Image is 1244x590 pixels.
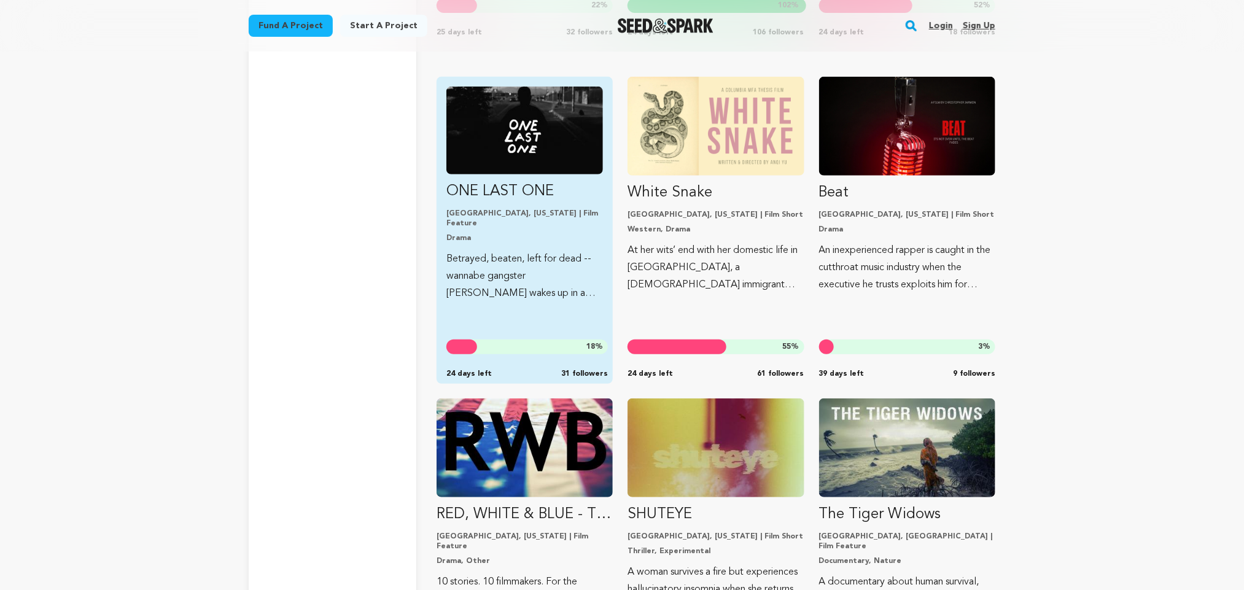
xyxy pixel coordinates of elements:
[437,532,613,551] p: [GEOGRAPHIC_DATA], [US_STATE] | Film Feature
[628,242,804,293] p: At her wits’ end with her domestic life in [GEOGRAPHIC_DATA], a [DEMOGRAPHIC_DATA] immigrant moth...
[561,369,608,379] span: 31 followers
[819,369,865,379] span: 39 days left
[953,369,995,379] span: 9 followers
[618,18,714,33] img: Seed&Spark Logo Dark Mode
[819,183,995,203] p: Beat
[628,505,804,524] p: SHUTEYE
[618,18,714,33] a: Seed&Spark Homepage
[978,342,990,352] span: %
[437,556,613,566] p: Drama, Other
[628,369,673,379] span: 24 days left
[819,505,995,524] p: The Tiger Widows
[628,183,804,203] p: White Snake
[963,16,995,36] a: Sign up
[978,343,982,351] span: 3
[819,210,995,220] p: [GEOGRAPHIC_DATA], [US_STATE] | Film Short
[628,210,804,220] p: [GEOGRAPHIC_DATA], [US_STATE] | Film Short
[819,532,995,551] p: [GEOGRAPHIC_DATA], [GEOGRAPHIC_DATA] | Film Feature
[446,209,603,228] p: [GEOGRAPHIC_DATA], [US_STATE] | Film Feature
[446,250,603,302] p: Betrayed, beaten, left for dead -- wannabe gangster [PERSON_NAME] wakes up in a weird world at wa...
[783,343,791,351] span: 55
[819,225,995,235] p: Drama
[628,225,804,235] p: Western, Drama
[586,342,603,352] span: %
[628,77,804,293] a: Fund White Snake
[628,532,804,541] p: [GEOGRAPHIC_DATA], [US_STATE] | Film Short
[783,342,799,352] span: %
[758,369,804,379] span: 61 followers
[446,182,603,201] p: ONE LAST ONE
[819,77,995,293] a: Fund Beat
[628,546,804,556] p: Thriller, Experimental
[819,556,995,566] p: Documentary, Nature
[446,87,603,302] a: Fund ONE LAST ONE
[446,369,492,379] span: 24 days left
[446,233,603,243] p: Drama
[929,16,953,36] a: Login
[586,343,595,351] span: 18
[249,15,333,37] a: Fund a project
[437,505,613,524] p: RED, WHITE & BLUE - The Film
[340,15,427,37] a: Start a project
[819,242,995,293] p: An inexperienced rapper is caught in the cutthroat music industry when the executive he trusts ex...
